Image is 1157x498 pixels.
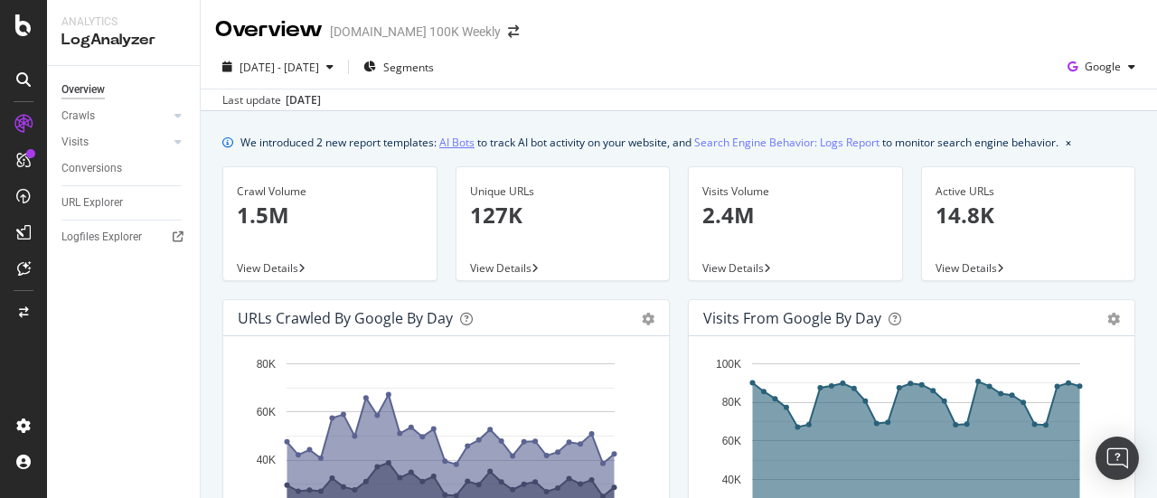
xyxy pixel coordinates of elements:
[286,92,321,108] div: [DATE]
[1096,437,1139,480] div: Open Intercom Messenger
[238,309,453,327] div: URLs Crawled by Google by day
[257,358,276,371] text: 80K
[470,183,656,200] div: Unique URLs
[642,313,654,325] div: gear
[237,200,423,230] p: 1.5M
[61,80,105,99] div: Overview
[330,23,501,41] div: [DOMAIN_NAME] 100K Weekly
[722,397,741,409] text: 80K
[61,107,169,126] a: Crawls
[716,358,741,371] text: 100K
[508,25,519,38] div: arrow-right-arrow-left
[240,60,319,75] span: [DATE] - [DATE]
[61,193,123,212] div: URL Explorer
[702,260,764,276] span: View Details
[61,159,122,178] div: Conversions
[470,200,656,230] p: 127K
[215,52,341,81] button: [DATE] - [DATE]
[61,80,187,99] a: Overview
[61,107,95,126] div: Crawls
[383,60,434,75] span: Segments
[215,14,323,45] div: Overview
[722,474,741,486] text: 40K
[470,260,531,276] span: View Details
[722,435,741,447] text: 60K
[702,183,889,200] div: Visits Volume
[936,200,1122,230] p: 14.8K
[61,133,89,152] div: Visits
[222,133,1135,152] div: info banner
[439,133,475,152] a: AI Bots
[61,14,185,30] div: Analytics
[1085,59,1121,74] span: Google
[1060,52,1143,81] button: Google
[356,52,441,81] button: Segments
[1061,129,1076,155] button: close banner
[61,30,185,51] div: LogAnalyzer
[703,309,881,327] div: Visits from Google by day
[257,454,276,466] text: 40K
[61,159,187,178] a: Conversions
[1107,313,1120,325] div: gear
[61,228,142,247] div: Logfiles Explorer
[240,133,1058,152] div: We introduced 2 new report templates: to track AI bot activity on your website, and to monitor se...
[257,406,276,418] text: 60K
[694,133,880,152] a: Search Engine Behavior: Logs Report
[237,183,423,200] div: Crawl Volume
[237,260,298,276] span: View Details
[61,193,187,212] a: URL Explorer
[702,200,889,230] p: 2.4M
[61,228,187,247] a: Logfiles Explorer
[936,260,997,276] span: View Details
[61,133,169,152] a: Visits
[936,183,1122,200] div: Active URLs
[222,92,321,108] div: Last update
